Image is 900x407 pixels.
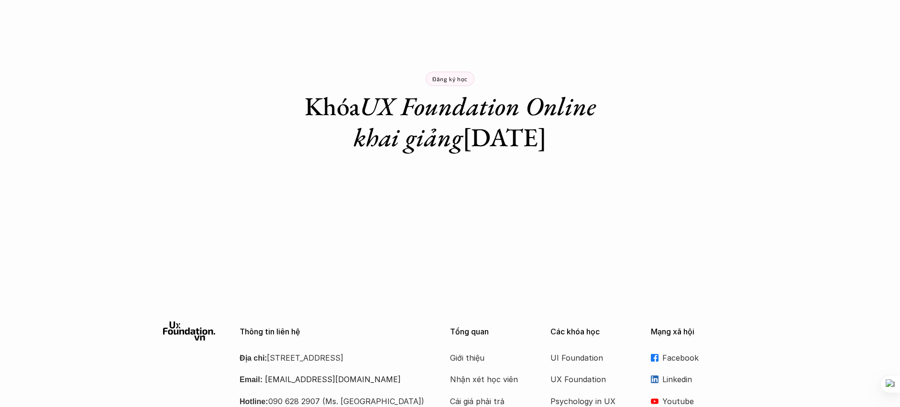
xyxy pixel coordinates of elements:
p: Thông tin liên hệ [240,327,426,336]
em: UX Foundation Online khai giảng [353,89,602,154]
p: Tổng quan [450,327,536,336]
p: Các khóa học [550,327,637,336]
a: [EMAIL_ADDRESS][DOMAIN_NAME] [265,375,401,384]
p: Linkedin [662,372,737,386]
p: Facebook [662,351,737,365]
p: [STREET_ADDRESS] [240,351,426,365]
a: UI Foundation [550,351,627,365]
strong: Email: [240,375,263,384]
a: Giới thiệu [450,351,527,365]
strong: Hotline: [240,396,268,406]
a: Linkedin [651,372,737,386]
iframe: Tally form [259,172,641,244]
a: Facebook [651,351,737,365]
h1: Khóa [DATE] [283,91,617,153]
a: UX Foundation [550,372,627,386]
p: Mạng xã hội [651,327,737,336]
a: Nhận xét học viên [450,372,527,386]
p: Đăng ký học [432,75,468,82]
strong: Địa chỉ: [240,353,267,363]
